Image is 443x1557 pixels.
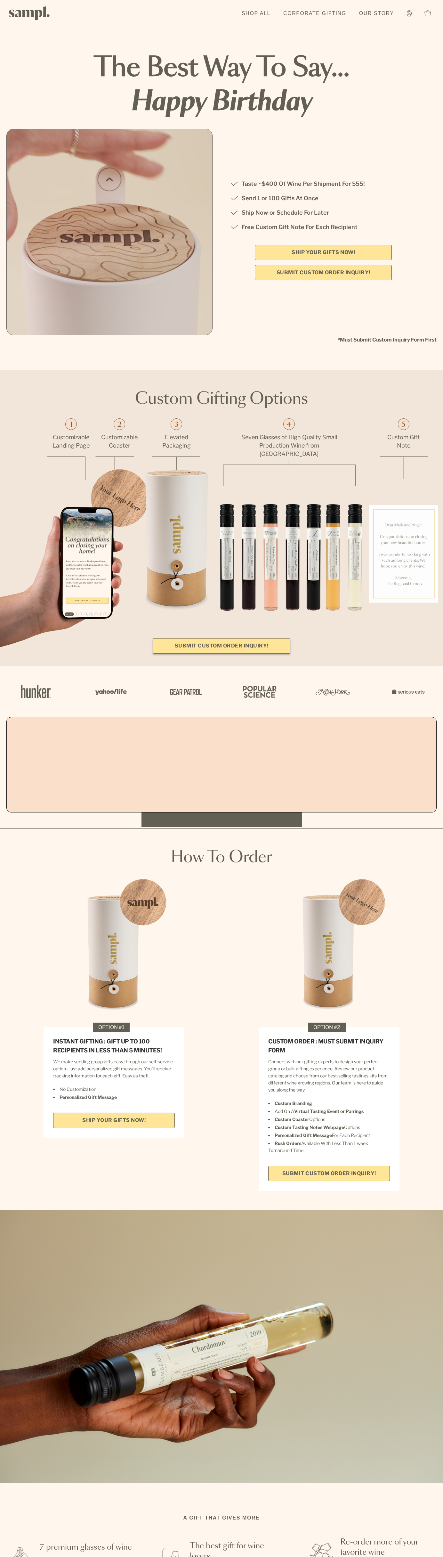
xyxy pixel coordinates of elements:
strong: Virtual Tasting Event or Pairings [294,1108,364,1114]
p: Customizable Landing Page [47,433,95,450]
a: Shop All [238,6,274,21]
img: fea_line5_x1500.png [380,456,428,479]
img: fea_line4_x1500.png [223,459,356,486]
span: 1 [70,421,72,428]
img: gift_fea4_x1500.png [209,485,369,632]
img: Sampl logo [9,6,50,20]
h1: CUSTOM ORDER : MUST SUBMIT INQUIRY FORM [268,1037,390,1055]
li: Options [268,1124,390,1131]
span: 5 [401,421,406,428]
button: Previous slide [18,759,29,770]
strong: Personalized Gift Message [275,1133,332,1138]
span: 4 [287,421,291,428]
h1: INSTANT GIFTING : GIFT UP TO 100 RECIPIENTS IN LESS THAN 5 MINUTES! [53,1037,175,1055]
h1: Custom Gifting Options [5,390,438,409]
strong: Custom Coaster [275,1116,309,1122]
p: A gift of good taste [243,1421,434,1436]
li: Options [268,1116,390,1123]
div: OPTION #1 [93,1023,130,1032]
li: No Customization [53,1086,175,1093]
img: gift_fea5_x1500.png [369,505,438,603]
img: fea_line3_x1500.png [152,456,200,470]
span: 3 [174,421,179,428]
a: Submit Custom Order Inquiry! [268,1166,390,1181]
a: Submit Custom Order Inquiry! [153,638,290,654]
li: Add On A [268,1108,390,1115]
li: 1 / 4 [38,730,154,799]
a: Corporate Gifting [280,6,350,21]
p: Elevated Packaging [143,433,209,450]
strong: Custom Tasting Notes Webpage [275,1124,344,1130]
strong: Rush Orders [275,1141,301,1146]
li: For Each Recipient [268,1132,390,1139]
p: Custom Gift Note [369,433,438,450]
h3: “I gifted [PERSON_NAME] over the holidays to 50 other doctors in my network, and everyone loved it.” [38,747,154,774]
p: Seven Glasses of High Quality Small Production Wine from [GEOGRAPHIC_DATA] [241,433,337,458]
a: SHIP YOUR GIFTS NOW! [53,1113,175,1128]
div: OPTION #2 [308,1023,346,1032]
p: Connect with our gifting experts to design your perfect group or bulk gifting experience. Review ... [268,1058,390,1093]
b: - [PERSON_NAME] [73,779,119,786]
button: Next slide [414,759,425,770]
a: Our Story [356,6,397,21]
li: Available With Less Than 1 week Turnaround Time [268,1140,390,1154]
strong: Personalized Gift Message [60,1094,117,1100]
span: 2 [117,421,122,428]
p: We make sending group gifts easy through our self-service option - just add personalized gift mes... [53,1058,175,1079]
img: fea_line2_x1500.png [95,456,134,470]
img: fea_line1_x1500.png [47,456,85,480]
img: gift_fea3_x1500.png [143,470,209,611]
span: Doctor [38,787,154,794]
strong: Custom Branding [275,1100,312,1106]
img: gift_fea_2_x1500.png [89,469,151,528]
p: Customizable Coaster [95,433,143,450]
